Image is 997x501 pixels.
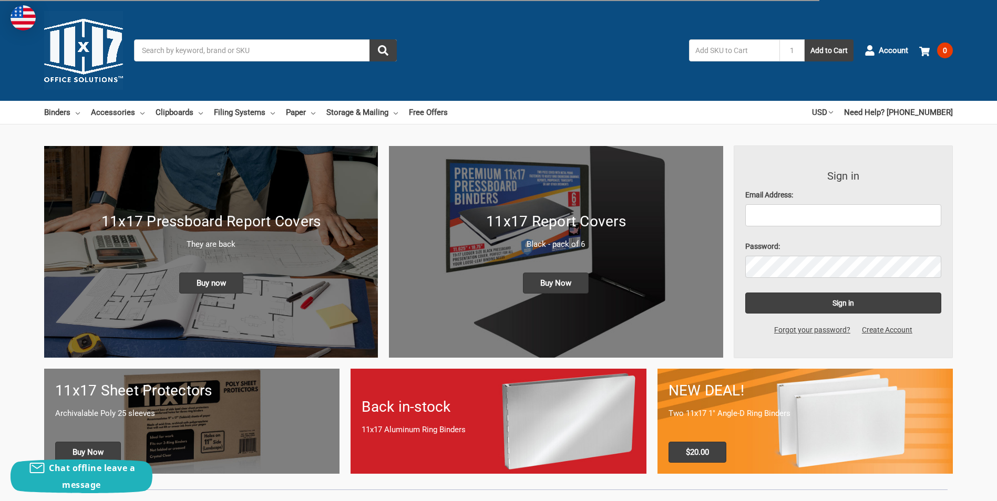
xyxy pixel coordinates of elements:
img: 11x17 Report Covers [389,146,723,358]
label: Email Address: [745,190,942,201]
img: duty and tax information for United States [11,5,36,30]
a: Free Offers [409,101,448,124]
h1: 11x17 Pressboard Report Covers [55,211,367,233]
a: Paper [286,101,315,124]
a: Forgot your password? [768,325,856,336]
button: Add to Cart [805,39,854,61]
input: Sign in [745,293,942,314]
p: 11x17 Aluminum Ring Binders [362,424,635,436]
span: Account [879,45,908,57]
a: Need Help? [PHONE_NUMBER] [844,101,953,124]
label: Password: [745,241,942,252]
a: 0 [919,37,953,64]
a: Clipboards [156,101,203,124]
a: Filing Systems [214,101,275,124]
a: 11x17 sheet protectors 11x17 Sheet Protectors Archivalable Poly 25 sleeves Buy Now [44,369,340,473]
h1: 11x17 Report Covers [400,211,712,233]
span: Buy Now [55,442,121,463]
a: Accessories [91,101,145,124]
p: Archivalable Poly 25 sleeves [55,408,328,420]
img: 11x17.com [44,11,123,90]
a: Storage & Mailing [326,101,398,124]
h3: Sign in [745,168,942,184]
img: New 11x17 Pressboard Binders [44,146,378,358]
h1: Back in-stock [362,396,635,418]
p: They are back [55,238,367,250]
button: Chat offline leave a message [11,460,152,493]
h1: 11x17 Sheet Protectors [55,380,328,402]
a: Create Account [856,325,918,336]
span: 0 [937,43,953,58]
input: Search by keyword, brand or SKU [134,39,397,61]
a: Back in-stock 11x17 Aluminum Ring Binders [351,369,646,473]
a: 11x17 Report Covers 11x17 Report Covers Black - pack of 6 Buy Now [389,146,723,358]
p: Black - pack of 6 [400,238,712,250]
h1: NEW DEAL! [669,380,942,402]
span: Buy now [179,273,243,294]
a: USD [812,101,833,124]
input: Add SKU to Cart [689,39,779,61]
a: Account [865,37,908,64]
p: Two 11x17 1" Angle-D Ring Binders [669,408,942,420]
span: Chat offline leave a message [49,462,135,490]
a: 11x17 Binder 2-pack only $20.00 NEW DEAL! Two 11x17 1" Angle-D Ring Binders $20.00 [657,369,953,473]
span: Buy Now [523,273,589,294]
a: New 11x17 Pressboard Binders 11x17 Pressboard Report Covers They are back Buy now [44,146,378,358]
span: $20.00 [669,442,726,463]
a: Binders [44,101,80,124]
